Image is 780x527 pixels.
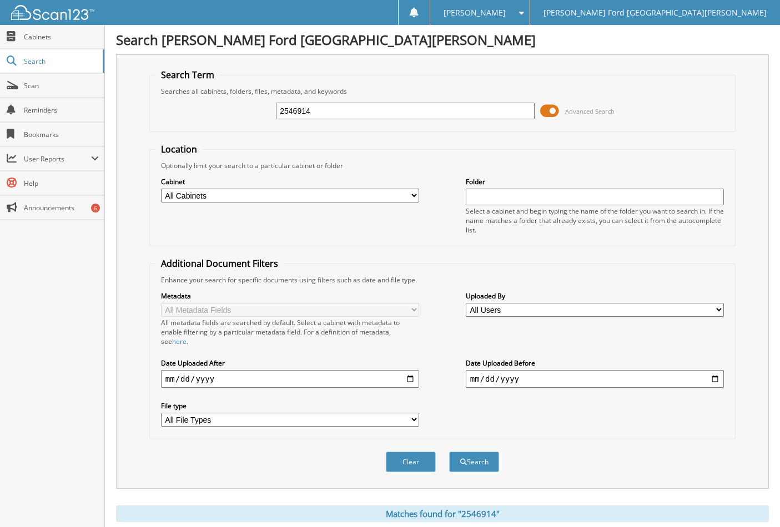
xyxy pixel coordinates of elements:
legend: Search Term [155,69,220,81]
span: Search [24,57,97,66]
legend: Additional Document Filters [155,257,284,270]
span: Cabinets [24,32,99,42]
label: Metadata [161,291,419,301]
div: Optionally limit your search to a particular cabinet or folder [155,161,729,170]
legend: Location [155,143,203,155]
label: Date Uploaded After [161,358,419,368]
span: [PERSON_NAME] Ford [GEOGRAPHIC_DATA][PERSON_NAME] [544,9,767,16]
span: Scan [24,81,99,90]
span: Advanced Search [565,107,615,115]
div: Enhance your search for specific documents using filters such as date and file type. [155,275,729,285]
span: Help [24,179,99,188]
div: Matches found for "2546914" [116,505,769,522]
label: Folder [466,177,724,186]
label: Uploaded By [466,291,724,301]
div: All metadata fields are searched by default. Select a cabinet with metadata to enable filtering b... [161,318,419,346]
span: Reminders [24,105,99,115]
label: Cabinet [161,177,419,186]
h1: Search [PERSON_NAME] Ford [GEOGRAPHIC_DATA][PERSON_NAME] [116,31,769,49]
a: here [172,337,187,346]
label: Date Uploaded Before [466,358,724,368]
div: 6 [91,204,100,212]
span: [PERSON_NAME] [444,9,506,16]
img: scan123-logo-white.svg [11,5,94,20]
input: start [161,370,419,388]
div: Searches all cabinets, folders, files, metadata, and keywords [155,87,729,96]
span: Announcements [24,203,99,212]
button: Clear [386,452,436,472]
button: Search [449,452,499,472]
div: Select a cabinet and begin typing the name of the folder you want to search in. If the name match... [466,206,724,235]
label: File type [161,401,419,411]
span: User Reports [24,154,91,164]
span: Bookmarks [24,130,99,139]
input: end [466,370,724,388]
